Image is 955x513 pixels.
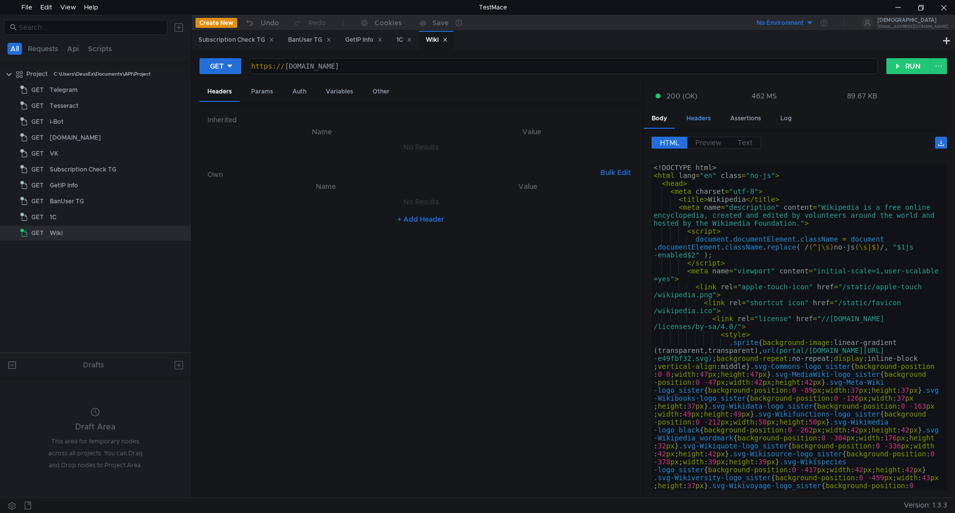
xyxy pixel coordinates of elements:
[50,130,101,145] div: [DOMAIN_NAME]
[396,35,412,45] div: 1С
[738,138,753,147] span: Text
[31,162,44,177] span: GET
[85,43,115,55] button: Scripts
[678,109,719,128] div: Headers
[644,109,675,129] div: Body
[31,194,44,209] span: GET
[215,126,429,138] th: Name
[50,98,79,113] div: Tesseract
[7,43,22,55] button: All
[365,83,397,101] div: Other
[198,35,274,45] div: Subscription Check TG
[877,18,948,23] div: [DEMOGRAPHIC_DATA]
[745,15,814,31] button: No Environment
[403,197,439,206] nz-embed-empty: No Results
[318,83,361,101] div: Variables
[308,17,326,29] div: Redo
[667,90,697,101] span: 200 (OK)
[50,146,58,161] div: VK
[31,83,44,97] span: GET
[199,83,240,102] div: Headers
[54,67,151,82] div: C:\Users\DeusEx\Documents\API\Project
[243,83,281,101] div: Params
[752,91,777,100] div: 462 MS
[50,83,78,97] div: Telegram
[660,138,679,147] span: HTML
[50,178,78,193] div: GetIP Info
[403,143,439,152] nz-embed-empty: No Results
[31,114,44,129] span: GET
[223,180,429,192] th: Name
[19,22,161,33] input: Search...
[261,17,279,29] div: Undo
[83,359,104,371] div: Drafts
[207,114,635,126] h6: Inherited
[26,67,48,82] div: Project
[31,98,44,113] span: GET
[285,83,314,101] div: Auth
[50,114,64,129] div: i-Bot
[393,213,448,225] button: + Add Header
[31,226,44,241] span: GET
[31,210,44,225] span: GET
[429,180,627,192] th: Value
[50,226,63,241] div: Wiki
[25,43,61,55] button: Requests
[904,498,947,513] span: Version: 1.3.3
[50,162,116,177] div: Subscription Check TG
[772,109,800,128] div: Log
[31,178,44,193] span: GET
[288,35,331,45] div: BanUser TG
[847,91,877,100] div: 89.67 KB
[722,109,769,128] div: Assertions
[195,18,237,28] button: Create New
[432,19,449,26] div: Save
[31,130,44,145] span: GET
[375,17,402,29] div: Cookies
[31,146,44,161] span: GET
[64,43,82,55] button: Api
[237,15,286,30] button: Undo
[50,194,84,209] div: BanUser TG
[210,61,224,72] div: GET
[695,138,722,147] span: Preview
[286,15,333,30] button: Redo
[426,35,448,45] div: Wiki
[345,35,382,45] div: GetIP Info
[199,58,241,74] button: GET
[757,18,804,28] div: No Environment
[886,58,931,74] button: RUN
[429,126,635,138] th: Value
[877,25,948,28] div: [EMAIL_ADDRESS][DOMAIN_NAME]
[596,167,635,178] button: Bulk Edit
[207,169,596,180] h6: Own
[50,210,57,225] div: 1С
